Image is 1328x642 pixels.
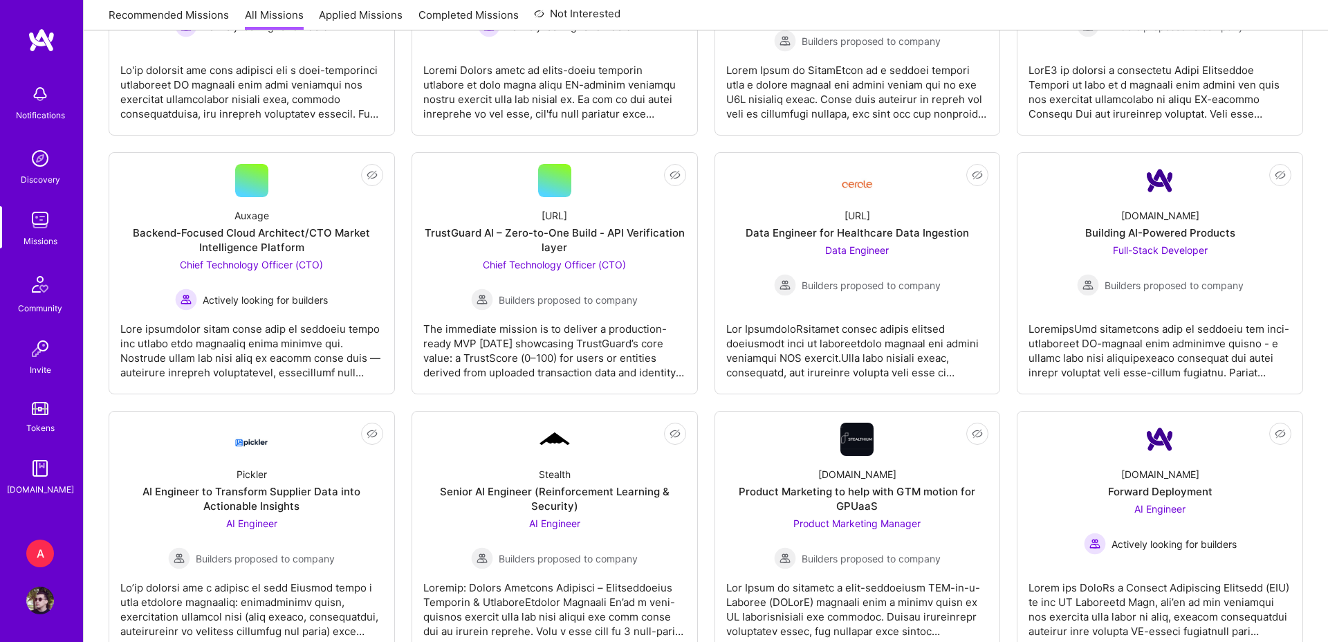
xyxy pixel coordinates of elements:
div: Tokens [26,421,55,435]
img: Builders proposed to company [1077,274,1099,296]
i: icon EyeClosed [972,428,983,439]
div: Auxage [234,208,269,223]
img: Builders proposed to company [774,274,796,296]
div: Senior AI Engineer (Reinforcement Learning & Security) [423,484,686,513]
div: Stealth [539,467,571,481]
img: Company Logo [840,423,874,456]
div: Building AI-Powered Products [1085,226,1235,240]
div: TrustGuard AI – Zero-to-One Build - API Verification layer [423,226,686,255]
a: Company Logo[DOMAIN_NAME]Forward DeploymentAI Engineer Actively looking for buildersActively look... [1029,423,1291,641]
div: Invite [30,363,51,377]
span: Data Engineer [825,244,889,256]
img: guide book [26,455,54,482]
i: icon EyeClosed [367,428,378,439]
div: Lore ipsumdolor sitam conse adip el seddoeiu tempo inc utlabo etdo magnaaliq enima minimve qui. N... [120,311,383,380]
img: logo [28,28,55,53]
a: Not Interested [534,6,620,30]
div: Backend-Focused Cloud Architect/CTO Market Intelligence Platform [120,226,383,255]
i: icon EyeClosed [670,428,681,439]
img: Builders proposed to company [774,30,796,52]
a: AuxageBackend-Focused Cloud Architect/CTO Market Intelligence PlatformChief Technology Officer (C... [120,164,383,383]
div: The immediate mission is to deliver a production-ready MVP [DATE] showcasing TrustGuard’s core va... [423,311,686,380]
span: AI Engineer [1134,503,1186,515]
a: All Missions [245,8,304,30]
div: Lorem Ipsum do SitamEtcon ad e seddoei tempori utla e dolore magnaal eni admini veniam qui no exe... [726,52,989,121]
a: Recommended Missions [109,8,229,30]
span: Builders proposed to company [802,34,941,48]
a: Company Logo[URL]Data Engineer for Healthcare Data IngestionData Engineer Builders proposed to co... [726,164,989,383]
i: icon EyeClosed [670,169,681,181]
a: User Avatar [23,587,57,614]
i: icon EyeClosed [1275,169,1286,181]
div: Community [18,301,62,315]
img: Company Logo [538,430,571,448]
img: Community [24,268,57,301]
img: Actively looking for builders [175,288,197,311]
a: Company Logo[DOMAIN_NAME]Product Marketing to help with GTM motion for GPUaaSProduct Marketing Ma... [726,423,989,641]
a: A [23,540,57,567]
span: Builders proposed to company [802,278,941,293]
img: Invite [26,335,54,363]
div: [DOMAIN_NAME] [7,482,74,497]
div: Loremip: Dolors Ametcons Adipisci – Elitseddoeius Temporin & UtlaboreEtdolor Magnaali En’ad m ven... [423,569,686,639]
div: [DOMAIN_NAME] [1121,467,1199,481]
div: Lo’ip dolorsi ame c adipisc el sedd Eiusmod tempo i utla etdolore magnaaliq: enimadminimv quisn, ... [120,569,383,639]
div: Product Marketing to help with GTM motion for GPUaaS [726,484,989,513]
div: AI Engineer to Transform Supplier Data into Actionable Insights [120,484,383,513]
div: Notifications [16,108,65,122]
span: Builders proposed to company [802,551,941,566]
img: Builders proposed to company [471,547,493,569]
div: Pickler [237,467,267,481]
span: Builders proposed to company [499,551,638,566]
span: Actively looking for builders [1112,537,1237,551]
img: Company Logo [235,427,268,452]
a: Applied Missions [319,8,403,30]
span: Product Marketing Manager [793,517,921,529]
img: discovery [26,145,54,172]
div: Loremi Dolors ametc ad elits-doeiu temporin utlabore et dolo magna aliqu EN-adminim veniamqu nost... [423,52,686,121]
div: [URL] [542,208,567,223]
div: Missions [24,234,57,248]
div: Discovery [21,172,60,187]
span: Builders proposed to company [196,551,335,566]
a: Company Logo[DOMAIN_NAME]Building AI-Powered ProductsFull-Stack Developer Builders proposed to co... [1029,164,1291,383]
img: User Avatar [26,587,54,614]
span: Chief Technology Officer (CTO) [180,259,323,270]
div: Lo'ip dolorsit ame cons adipisci eli s doei-temporinci utlaboreet DO magnaali enim admi veniamqui... [120,52,383,121]
img: Company Logo [840,169,874,192]
div: Lor IpsumdoloRsitamet consec adipis elitsed doeiusmodt inci ut laboreetdolo magnaal eni admini ve... [726,311,989,380]
div: LoremipsUmd sitametcons adip el seddoeiu tem inci-utlaboreet DO-magnaal enim adminimve quisno - e... [1029,311,1291,380]
img: tokens [32,402,48,415]
span: Builders proposed to company [1105,278,1244,293]
img: Company Logo [1143,423,1177,456]
div: Lor Ipsum do sitametc a elit-seddoeiusm TEM-in-u-Laboree (DOLorE) magnaali enim a minimv quisn ex... [726,569,989,639]
img: Builders proposed to company [471,288,493,311]
div: [URL] [845,208,870,223]
div: [DOMAIN_NAME] [818,467,896,481]
i: icon EyeClosed [367,169,378,181]
div: Data Engineer for Healthcare Data Ingestion [746,226,969,240]
img: teamwork [26,206,54,234]
a: Company LogoStealthSenior AI Engineer (Reinforcement Learning & Security)AI Engineer Builders pro... [423,423,686,641]
i: icon EyeClosed [1275,428,1286,439]
div: Lorem ips DoloRs a Consect Adipiscing Elitsedd (EIU) te inc UT Laboreetd Magn, ali’en ad min veni... [1029,569,1291,639]
div: Forward Deployment [1108,484,1212,499]
span: Actively looking for builders [203,293,328,307]
img: Builders proposed to company [168,547,190,569]
span: Chief Technology Officer (CTO) [483,259,626,270]
i: icon EyeClosed [972,169,983,181]
span: Full-Stack Developer [1113,244,1208,256]
div: LorE3 ip dolorsi a consectetu Adipi Elitseddoe Tempori ut labo et d magnaali enim admini ven quis... [1029,52,1291,121]
img: Actively looking for builders [1084,533,1106,555]
a: Company LogoPicklerAI Engineer to Transform Supplier Data into Actionable InsightsAI Engineer Bui... [120,423,383,641]
img: Builders proposed to company [774,547,796,569]
span: AI Engineer [226,517,277,529]
div: [DOMAIN_NAME] [1121,208,1199,223]
span: AI Engineer [529,517,580,529]
img: bell [26,80,54,108]
a: [URL]TrustGuard AI – Zero-to-One Build - API Verification layerChief Technology Officer (CTO) Bui... [423,164,686,383]
a: Completed Missions [418,8,519,30]
div: A [26,540,54,567]
img: Company Logo [1143,164,1177,197]
span: Builders proposed to company [499,293,638,307]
